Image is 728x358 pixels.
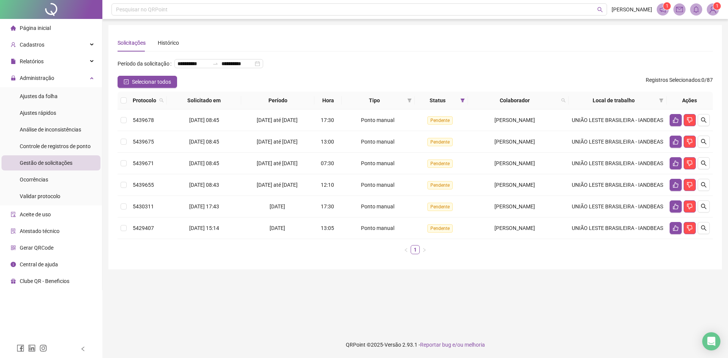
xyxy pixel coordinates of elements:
[189,117,219,123] span: [DATE] 08:45
[20,245,53,251] span: Gerar QRCode
[133,182,154,188] span: 5439655
[20,110,56,116] span: Ajustes rápidos
[124,79,129,84] span: check-square
[673,117,679,123] span: like
[20,160,72,166] span: Gestão de solicitações
[494,139,535,145] span: [PERSON_NAME]
[257,117,298,123] span: [DATE] até [DATE]
[28,344,36,352] span: linkedin
[569,109,667,131] td: UNIÃO LESTE BRASILEIRA - IANDBEAS
[569,174,667,196] td: UNIÃO LESTE BRASILEIRA - IANDBEAS
[361,160,394,166] span: Ponto manual
[118,58,174,70] label: Período da solicitação
[80,346,86,352] span: left
[189,160,219,166] span: [DATE] 08:45
[11,25,16,31] span: home
[39,344,47,352] span: instagram
[569,217,667,239] td: UNIÃO LESTE BRASILEIRA - IANDBEAS
[701,117,707,123] span: search
[241,92,314,109] th: Período
[11,278,16,284] span: gift
[361,225,394,231] span: Ponto manual
[561,98,566,103] span: search
[132,78,171,86] span: Selecionar todos
[20,228,60,234] span: Atestado técnico
[212,61,218,67] span: swap-right
[361,203,394,209] span: Ponto manual
[673,160,679,166] span: like
[20,278,69,284] span: Clube QR - Beneficios
[11,245,16,250] span: qrcode
[189,139,219,145] span: [DATE] 08:45
[102,331,728,358] footer: QRPoint © 2025 - 2.93.1 -
[314,92,342,109] th: Hora
[11,59,16,64] span: file
[646,76,713,88] span: : 0 / 87
[20,143,91,149] span: Controle de registros de ponto
[257,139,298,145] span: [DATE] até [DATE]
[402,245,411,254] button: left
[716,3,719,9] span: 1
[20,25,51,31] span: Página inicial
[407,98,412,103] span: filter
[189,182,219,188] span: [DATE] 08:43
[158,39,179,47] div: Histórico
[402,245,411,254] li: Página anterior
[321,225,334,231] span: 13:05
[133,160,154,166] span: 5439671
[687,160,693,166] span: dislike
[427,138,453,146] span: Pendente
[673,225,679,231] span: like
[20,193,60,199] span: Validar protocolo
[404,248,408,252] span: left
[420,342,485,348] span: Reportar bug e/ou melhoria
[569,153,667,174] td: UNIÃO LESTE BRASILEIRA - IANDBEAS
[321,203,334,209] span: 17:30
[189,225,219,231] span: [DATE] 15:14
[11,228,16,234] span: solution
[11,42,16,47] span: user-add
[133,117,154,123] span: 5439678
[17,344,24,352] span: facebook
[361,139,394,145] span: Ponto manual
[133,139,154,145] span: 5439675
[20,127,81,133] span: Análise de inconsistências
[569,131,667,153] td: UNIÃO LESTE BRASILEIRA - IANDBEAS
[11,75,16,81] span: lock
[345,96,404,105] span: Tipo
[687,182,693,188] span: dislike
[701,203,707,209] span: search
[673,182,679,188] span: like
[20,93,58,99] span: Ajustes da folha
[702,332,720,350] div: Open Intercom Messenger
[659,6,666,13] span: notification
[321,117,334,123] span: 17:30
[494,182,535,188] span: [PERSON_NAME]
[687,139,693,145] span: dislike
[20,42,44,48] span: Cadastros
[411,245,420,254] li: 1
[384,342,401,348] span: Versão
[11,262,16,267] span: info-circle
[20,261,58,267] span: Central de ajuda
[133,203,154,209] span: 5430311
[659,98,664,103] span: filter
[713,2,721,10] sup: Atualize o seu contato no menu Meus Dados
[471,96,558,105] span: Colaborador
[158,95,165,106] span: search
[460,98,465,103] span: filter
[20,75,54,81] span: Administração
[427,203,453,211] span: Pendente
[494,225,535,231] span: [PERSON_NAME]
[257,160,298,166] span: [DATE] até [DATE]
[693,6,700,13] span: bell
[321,182,334,188] span: 12:10
[11,212,16,217] span: audit
[20,177,48,183] span: Ocorrências
[420,245,429,254] button: right
[701,139,707,145] span: search
[612,5,652,14] span: [PERSON_NAME]
[646,77,700,83] span: Registros Selecionados
[569,196,667,217] td: UNIÃO LESTE BRASILEIRA - IANDBEAS
[118,39,146,47] div: Solicitações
